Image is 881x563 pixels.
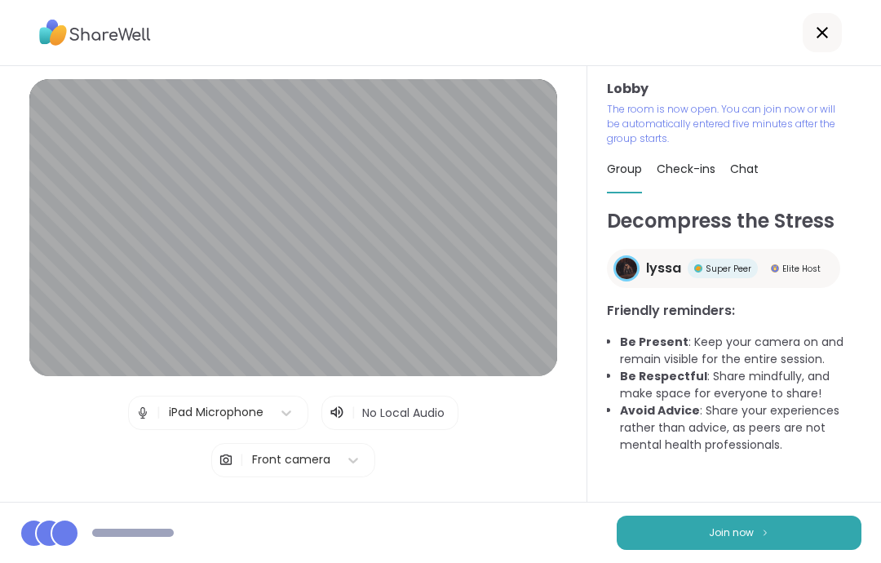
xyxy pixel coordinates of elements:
[616,258,637,279] img: lyssa
[219,444,233,477] img: Camera
[135,397,150,429] img: Microphone
[157,397,161,429] span: |
[620,368,707,384] b: Be Respectful
[607,79,861,99] h3: Lobby
[607,102,842,146] p: The room is now open. You can join now or will be automatically entered five minutes after the gr...
[771,264,779,273] img: Elite Host
[209,500,379,515] span: Test speaker and microphone
[706,263,751,275] span: Super Peer
[169,404,263,421] div: iPad Microphone
[694,264,702,273] img: Super Peer
[620,368,861,402] li: : Share mindfully, and make space for everyone to share!
[39,14,151,51] img: ShareWell Logo
[607,206,861,236] h1: Decompress the Stress
[657,161,715,177] span: Check-ins
[620,334,861,368] li: : Keep your camera on and remain visible for the entire session.
[730,161,759,177] span: Chat
[760,528,770,537] img: ShareWell Logomark
[607,161,642,177] span: Group
[362,405,445,421] span: No Local Audio
[202,490,385,525] button: Test speaker and microphone
[620,402,861,454] li: : Share your experiences rather than advice, as peers are not mental health professionals.
[607,301,861,321] h3: Friendly reminders:
[620,402,700,419] b: Avoid Advice
[620,334,688,350] b: Be Present
[352,403,356,423] span: |
[252,451,330,468] div: Front camera
[240,444,244,477] span: |
[617,516,861,550] button: Join now
[607,249,840,288] a: lyssalyssaSuper PeerSuper PeerElite HostElite Host
[782,263,821,275] span: Elite Host
[646,259,681,278] span: lyssa
[709,525,754,540] span: Join now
